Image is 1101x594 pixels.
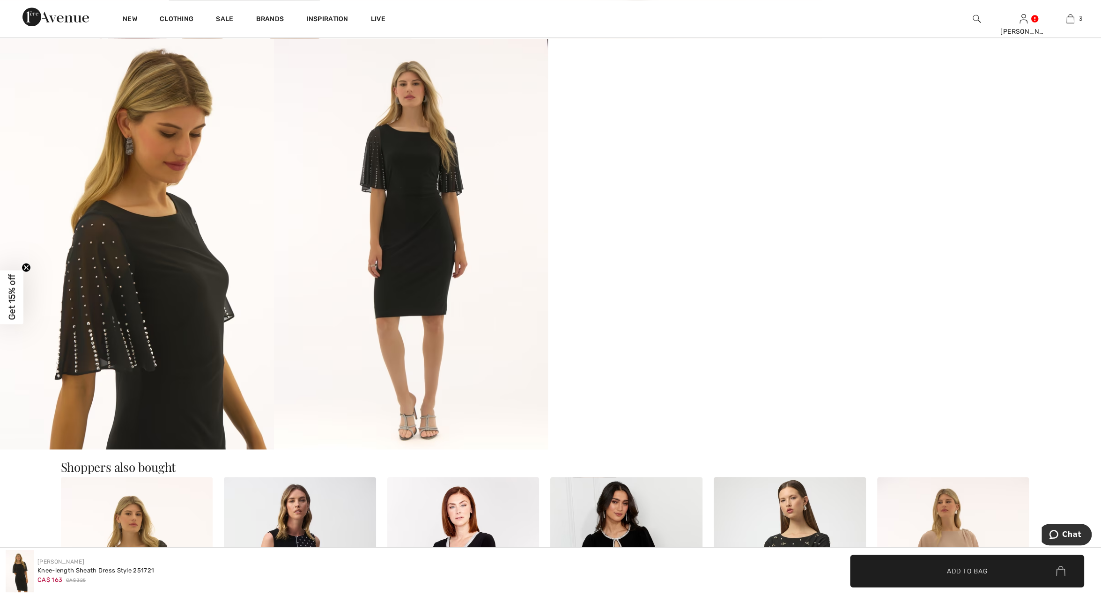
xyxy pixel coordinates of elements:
img: 1ère Avenue [22,7,89,26]
a: Sale [216,15,233,25]
img: search the website [973,13,981,24]
a: New [123,15,137,25]
img: Bag.svg [1056,566,1065,576]
span: 3 [1079,15,1082,23]
span: Get 15% off [7,274,17,320]
span: Add to Bag [947,566,987,576]
button: Close teaser [22,263,31,272]
a: Clothing [160,15,193,25]
img: Knee-Length Sheath Dress Style 251721 [6,550,34,592]
a: 3 [1047,13,1093,24]
img: My Info [1020,13,1027,24]
span: CA$ 163 [37,576,62,583]
a: Live [371,14,385,24]
img: My Bag [1066,13,1074,24]
a: [PERSON_NAME] [37,558,84,565]
span: CA$ 325 [66,577,86,584]
a: Brands [256,15,284,25]
a: Sign In [1020,14,1027,23]
button: Add to Bag [850,555,1084,587]
span: Inspiration [306,15,348,25]
div: [PERSON_NAME] [1000,27,1046,37]
div: Knee-length Sheath Dress Style 251721 [37,566,154,575]
img: Knee-Length Sheath Dress Style 251721. 4 [274,39,548,449]
iframe: Opens a widget where you can chat to one of our agents [1042,524,1092,547]
video: Your browser does not support the video tag. [548,39,822,176]
h3: Shoppers also bought [61,461,1041,473]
